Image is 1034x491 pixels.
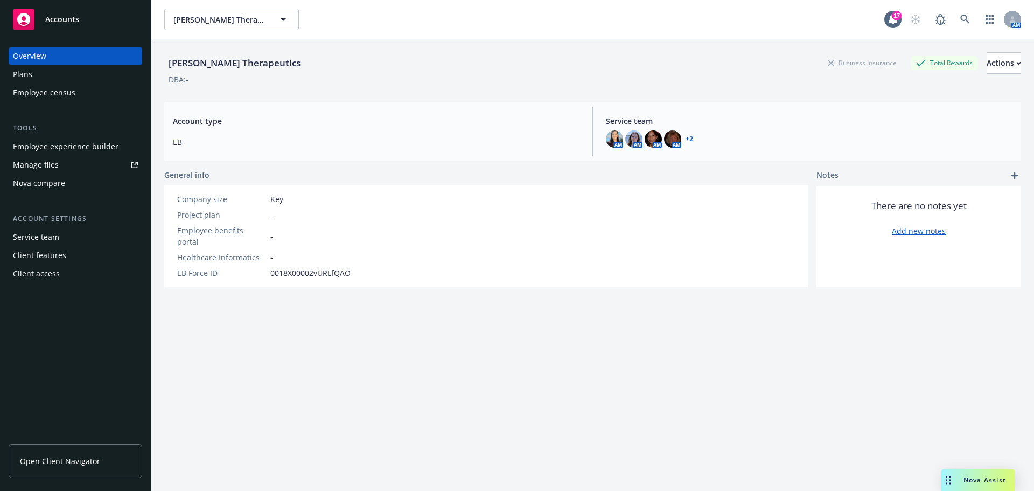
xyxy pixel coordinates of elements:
div: Drag to move [941,469,955,491]
div: 17 [892,11,902,20]
a: Nova compare [9,175,142,192]
button: Nova Assist [941,469,1015,491]
a: Client access [9,265,142,282]
img: photo [606,130,623,148]
div: Employee benefits portal [177,225,266,247]
div: Actions [987,53,1021,73]
a: Plans [9,66,142,83]
a: Employee experience builder [9,138,142,155]
a: Client features [9,247,142,264]
a: Employee census [9,84,142,101]
span: EB [173,136,579,148]
img: photo [664,130,681,148]
div: Overview [13,47,46,65]
a: Start snowing [905,9,926,30]
a: Switch app [979,9,1001,30]
div: EB Force ID [177,267,266,279]
span: - [270,252,273,263]
span: Open Client Navigator [20,455,100,467]
div: Tools [9,123,142,134]
span: Nova Assist [963,475,1006,485]
span: - [270,209,273,220]
span: [PERSON_NAME] Therapeutics [173,14,267,25]
span: Accounts [45,15,79,24]
a: Manage files [9,156,142,174]
span: There are no notes yet [871,199,967,212]
img: photo [625,130,642,148]
a: Add new notes [892,225,946,237]
div: Project plan [177,209,266,220]
span: Account type [173,115,579,127]
div: Employee experience builder [13,138,118,155]
a: Search [954,9,976,30]
div: Total Rewards [911,56,978,70]
a: Report a Bug [930,9,951,30]
a: add [1008,169,1021,182]
div: Client features [13,247,66,264]
span: Service team [606,115,1012,127]
a: Accounts [9,4,142,34]
div: Employee census [13,84,75,101]
img: photo [645,130,662,148]
div: Plans [13,66,32,83]
span: 0018X00002vURLfQAO [270,267,351,279]
div: Manage files [13,156,59,174]
div: Company size [177,193,266,205]
div: DBA: - [169,74,188,85]
a: Service team [9,229,142,246]
span: Key [270,193,283,205]
span: Notes [816,169,839,182]
span: - [270,231,273,242]
div: Nova compare [13,175,65,192]
button: Actions [987,52,1021,74]
span: General info [164,169,209,181]
div: Account settings [9,213,142,224]
div: Healthcare Informatics [177,252,266,263]
a: Overview [9,47,142,65]
div: [PERSON_NAME] Therapeutics [164,56,305,70]
a: +2 [686,136,693,142]
button: [PERSON_NAME] Therapeutics [164,9,299,30]
div: Service team [13,229,59,246]
div: Business Insurance [822,56,902,70]
div: Client access [13,265,60,282]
